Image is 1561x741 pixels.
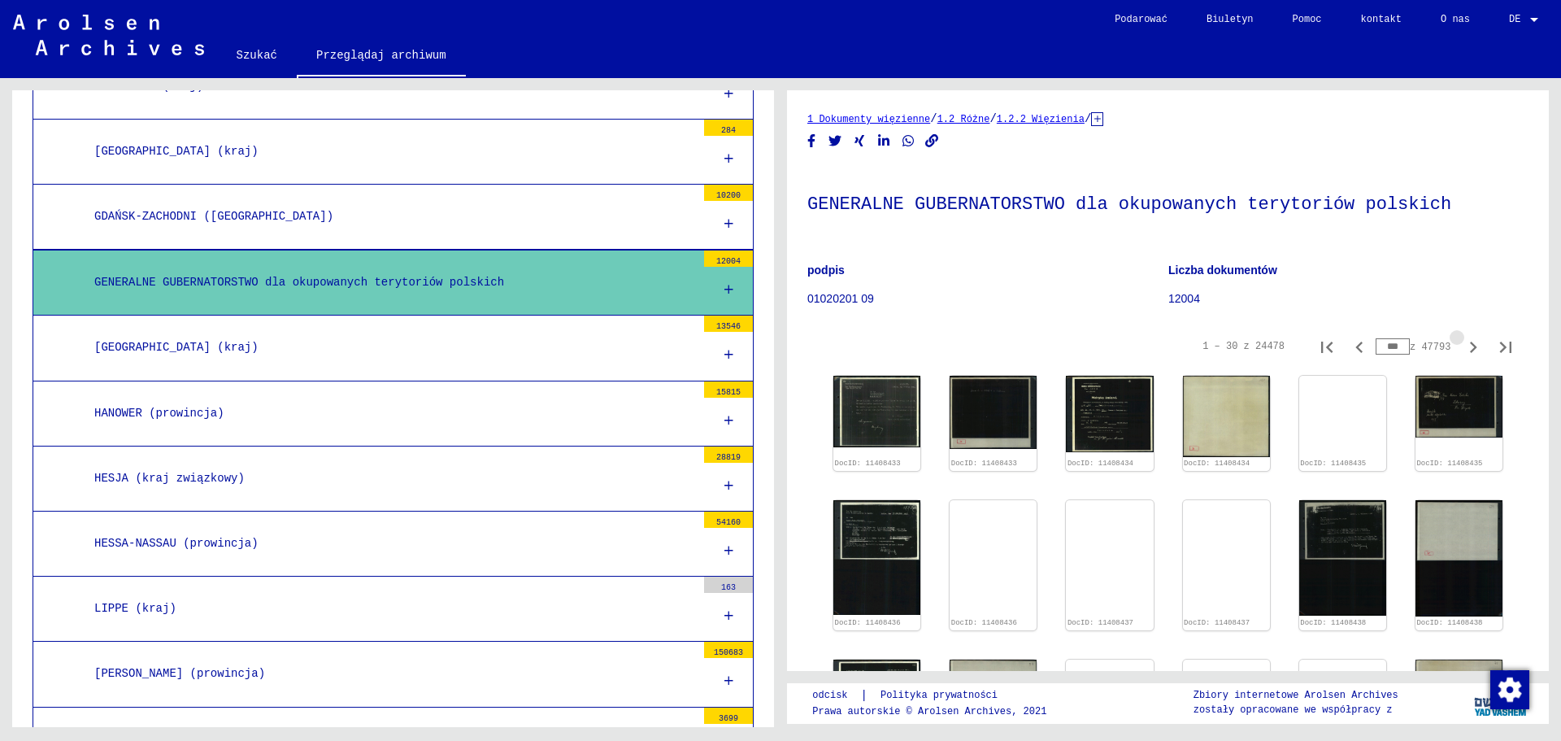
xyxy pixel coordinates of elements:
a: Przeglądaj archiwum [297,36,466,78]
button: Udostępnij na Twitterze [827,131,844,151]
a: DocID: 11408435 [1416,460,1482,468]
font: 54160 [716,518,741,527]
a: DocID: 11408437 [1184,619,1250,627]
img: Zmiana zgody [1490,670,1529,709]
button: Ostatnia strona [1489,330,1522,363]
a: DocID: 11408438 [1416,619,1482,627]
font: LIPPE (kraj) [94,602,176,615]
img: 001.jpg [1066,376,1153,451]
a: DocID: 11408433 [951,460,1017,468]
div: Zmiana zgody [1489,669,1528,708]
a: 1.2 Różne [937,114,990,125]
a: DocID: 11408438 [1300,619,1366,627]
font: Polityka prywatności [881,690,998,701]
font: HESJA (kraj związkowy) [94,472,245,485]
font: 28819 [716,453,741,462]
img: 002.jpg [950,376,1037,448]
a: odcisk [812,687,860,704]
font: podpis [807,264,845,277]
img: 002.jpg [950,500,1037,564]
img: 002.jpg [950,660,1037,734]
font: HESSA-NASSAU (prowincja) [94,537,259,550]
a: DocID: 11408434 [1067,460,1133,468]
a: Szukać [217,36,297,75]
a: Polityka prywatności [867,687,1017,704]
font: 1 – 30 z 24478 [1202,341,1285,352]
font: 163 [721,583,736,592]
font: DE [1509,14,1520,25]
button: Kopiuj link [924,131,941,151]
a: 1.2.2 Więzienia [997,114,1085,125]
font: 15815 [716,388,741,397]
font: [PERSON_NAME] (prowincja) [94,667,265,680]
button: Następna strona [1457,330,1489,363]
a: DocID: 11408436 [951,619,1017,627]
font: Szukać [237,49,277,62]
font: 12004 [1168,292,1200,305]
button: Udostępnij na Xing [851,131,868,151]
a: DocID: 11408437 [1067,619,1133,627]
a: DocID: 11408436 [835,619,901,627]
a: DocID: 11408434 [1184,460,1250,468]
font: GENERALNE GUBERNATORSTWO dla okupowanych terytoriów polskich [94,276,504,289]
button: Pierwsza strona [1311,330,1343,363]
font: 284 [721,126,736,135]
font: [GEOGRAPHIC_DATA] (kraj) [94,145,259,158]
button: Poprzednia strona [1343,330,1376,363]
font: Podarować [1115,14,1167,25]
font: 13546 [716,322,741,331]
font: Pomoc [1293,14,1322,25]
img: 001.jpg [1299,376,1386,439]
font: / [1085,112,1091,125]
font: GDAŃSK-ZACHODNI ([GEOGRAPHIC_DATA]) [94,210,333,223]
font: Prawa autorskie © Arolsen Archives, 2021 [812,706,1046,717]
a: 1 Dokumenty więzienne [807,114,930,125]
button: Udostępnij na Facebooku [803,131,820,151]
img: 001.jpg [833,376,920,447]
font: 12004 [716,257,741,266]
img: Arolsen_neg.svg [13,15,204,55]
font: odcisk [812,690,847,701]
font: Liczba dokumentów [1168,264,1277,277]
font: / [989,112,996,125]
img: 001.jpg [1299,500,1386,616]
button: Udostępnij na LinkedIn [876,131,893,151]
a: DocID: 11408435 [1300,460,1366,468]
font: 10200 [716,191,741,200]
font: O nas [1441,14,1470,25]
img: 002.jpg [1415,500,1502,617]
font: BRUNSZWEG (kraj) [94,80,203,93]
img: 001.jpg [833,500,920,616]
font: Biuletyn [1207,14,1254,25]
font: z 47793 [1410,342,1450,353]
font: Zbiory internetowe Arolsen Archives [1194,690,1398,701]
font: zostały opracowane we współpracy z [1194,704,1393,716]
font: 01020201 09 [807,292,874,305]
img: yv_logo.png [1471,682,1532,723]
font: HANOWER (prowincja) [94,407,224,420]
font: 3699 [719,714,738,723]
font: GENERALNE GUBERNATORSTWO dla okupowanych terytoriów polskich [807,194,1451,215]
img: 002.jpg [1183,376,1270,457]
img: 002.jpg [1415,376,1502,437]
a: DocID: 11408433 [835,460,901,468]
font: [GEOGRAPHIC_DATA] (kraj) [94,341,259,354]
font: Przeglądaj archiwum [316,49,446,62]
font: 150683 [714,648,743,657]
button: Udostępnij na WhatsAppie [900,131,917,151]
font: | [861,689,867,702]
font: kontakt [1361,14,1402,25]
img: 002.jpg [1415,660,1502,734]
font: / [930,112,937,125]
